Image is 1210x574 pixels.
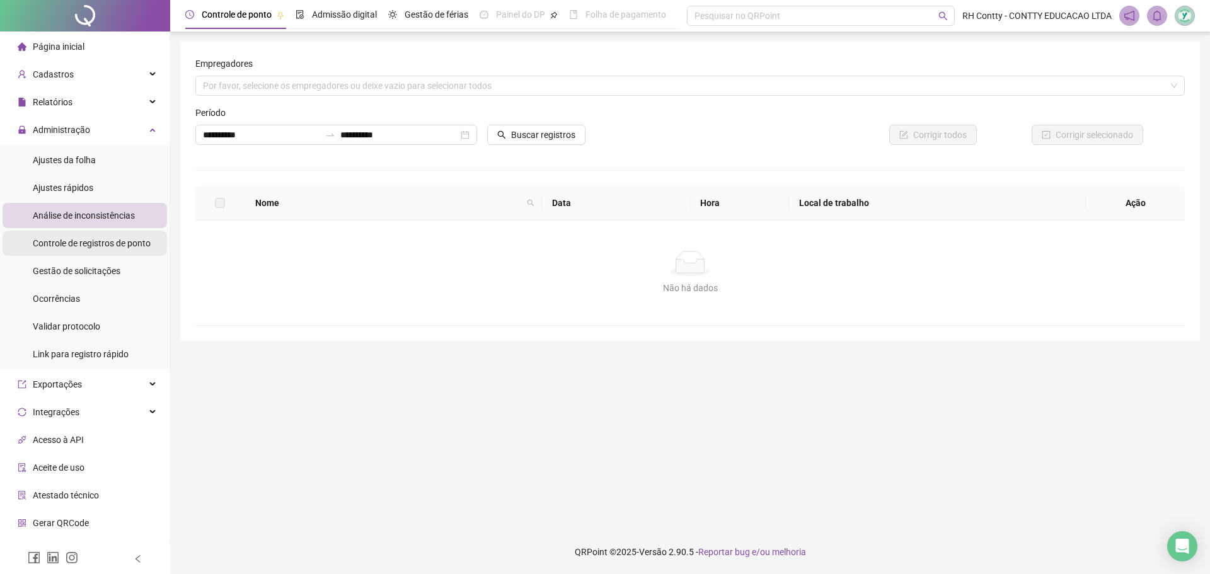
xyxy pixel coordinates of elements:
[18,98,26,106] span: file
[33,238,151,248] span: Controle de registros de ponto
[480,10,488,19] span: dashboard
[18,463,26,472] span: audit
[1151,10,1163,21] span: bell
[569,10,578,19] span: book
[33,183,93,193] span: Ajustes rápidos
[639,547,667,557] span: Versão
[690,186,789,221] th: Hora
[33,435,84,445] span: Acesso à API
[388,10,397,19] span: sun
[1032,125,1143,145] button: Corrigir selecionado
[325,130,335,140] span: swap-right
[33,210,135,221] span: Análise de inconsistências
[405,9,468,20] span: Gestão de férias
[325,130,335,140] span: to
[18,435,26,444] span: api
[185,10,194,19] span: clock-circle
[33,294,80,304] span: Ocorrências
[1167,531,1197,561] div: Open Intercom Messenger
[170,530,1210,574] footer: QRPoint © 2025 - 2.90.5 -
[195,106,234,120] label: Período
[527,199,534,207] span: search
[33,42,84,52] span: Página inicial
[497,130,506,139] span: search
[496,9,545,20] span: Painel do DP
[33,155,96,165] span: Ajustes da folha
[1175,6,1194,25] img: 82867
[277,11,284,19] span: pushpin
[18,519,26,527] span: qrcode
[210,281,1170,295] div: Não há dados
[47,551,59,564] span: linkedin
[33,462,84,473] span: Aceite de uso
[698,547,806,557] span: Reportar bug e/ou melhoria
[1096,196,1175,210] div: Ação
[33,379,82,389] span: Exportações
[33,349,129,359] span: Link para registro rápido
[18,70,26,79] span: user-add
[18,42,26,51] span: home
[889,125,977,145] button: Corrigir todos
[962,9,1112,23] span: RH Contty - CONTTY EDUCACAO LTDA
[66,551,78,564] span: instagram
[33,407,79,417] span: Integrações
[195,57,261,71] label: Empregadores
[255,196,522,210] span: Nome
[33,125,90,135] span: Administração
[134,554,142,563] span: left
[18,125,26,134] span: lock
[18,408,26,416] span: sync
[296,10,304,19] span: file-done
[1124,10,1135,21] span: notification
[511,128,575,142] span: Buscar registros
[33,518,89,528] span: Gerar QRCode
[524,193,537,212] span: search
[18,380,26,389] span: export
[542,186,691,221] th: Data
[28,551,40,564] span: facebook
[487,125,585,145] button: Buscar registros
[33,69,74,79] span: Cadastros
[585,9,666,20] span: Folha de pagamento
[33,321,100,331] span: Validar protocolo
[33,490,99,500] span: Atestado técnico
[789,186,1086,221] th: Local de trabalho
[550,11,558,19] span: pushpin
[312,9,377,20] span: Admissão digital
[938,11,948,21] span: search
[33,266,120,276] span: Gestão de solicitações
[202,9,272,20] span: Controle de ponto
[33,97,72,107] span: Relatórios
[18,491,26,500] span: solution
